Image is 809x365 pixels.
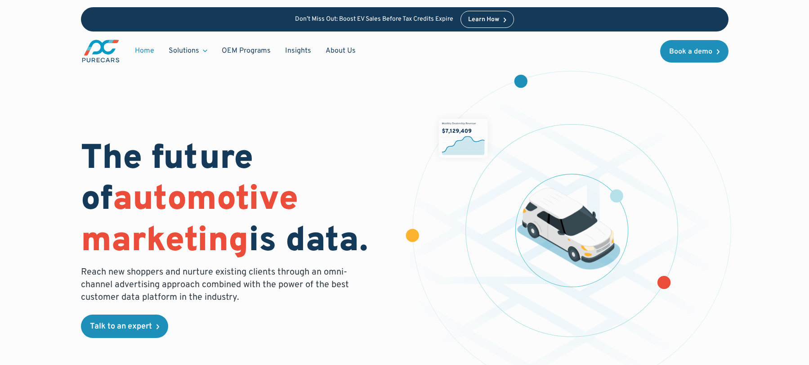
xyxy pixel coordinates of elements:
[128,42,161,59] a: Home
[90,323,152,331] div: Talk to an expert
[169,46,199,56] div: Solutions
[161,42,215,59] div: Solutions
[215,42,278,59] a: OEM Programs
[468,17,499,23] div: Learn How
[81,39,121,63] img: purecars logo
[81,139,394,262] h1: The future of is data.
[81,179,298,263] span: automotive marketing
[81,266,354,304] p: Reach new shoppers and nurture existing clients through an omni-channel advertising approach comb...
[278,42,318,59] a: Insights
[660,40,729,63] a: Book a demo
[438,119,487,158] img: chart showing monthly dealership revenue of $7m
[517,188,620,270] img: illustration of a vehicle
[669,48,712,55] div: Book a demo
[460,11,514,28] a: Learn How
[318,42,363,59] a: About Us
[81,315,168,338] a: Talk to an expert
[295,16,453,23] p: Don’t Miss Out: Boost EV Sales Before Tax Credits Expire
[81,39,121,63] a: main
